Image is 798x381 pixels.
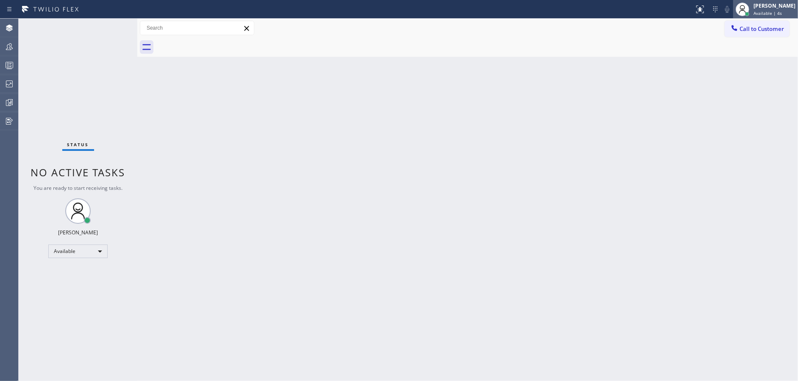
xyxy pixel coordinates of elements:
[754,2,795,9] div: [PERSON_NAME]
[754,10,782,16] span: Available | 4s
[58,229,98,236] div: [PERSON_NAME]
[740,25,784,33] span: Call to Customer
[140,21,254,35] input: Search
[31,165,125,179] span: No active tasks
[725,21,790,37] button: Call to Customer
[67,142,89,147] span: Status
[33,184,122,192] span: You are ready to start receiving tasks.
[721,3,733,15] button: Mute
[48,245,108,258] div: Available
